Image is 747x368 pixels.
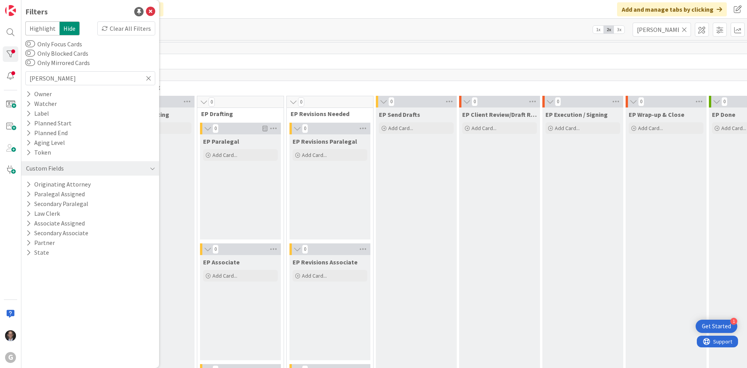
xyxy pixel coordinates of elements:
span: EP Client Review/Draft Review Meeting [462,111,537,118]
span: Add Card... [212,151,237,158]
span: Highlight [25,21,60,35]
div: Planned End [25,128,68,138]
span: 0 [472,97,478,106]
span: Add Card... [302,272,327,279]
span: Add Card... [555,125,580,132]
button: Only Mirrored Cards [25,59,35,67]
input: Quick Filter... [633,23,691,37]
span: EP Revisions Paralegal [293,137,357,145]
span: 0 [212,124,219,133]
span: Support [16,1,35,11]
span: 0 [638,97,644,106]
div: Add and manage tabs by clicking [617,2,727,16]
span: Hide [60,21,80,35]
div: Token [25,148,52,157]
span: Add Card... [638,125,663,132]
span: 3x [614,26,624,33]
span: EP Revisions Needed [291,110,363,118]
button: Law Clerk [25,209,61,218]
span: 0 [302,124,308,133]
span: 0 [302,245,308,254]
span: Add Card... [388,125,413,132]
div: Open Get Started checklist, remaining modules: 1 [696,320,737,333]
span: EP Wrap-up & Close [629,111,684,118]
span: EP Done [712,111,735,118]
img: Visit kanbanzone.com [5,5,16,16]
div: Clear All Filters [97,21,155,35]
span: 0 [388,97,395,106]
span: 0 [298,97,304,107]
button: Partner [25,238,56,248]
span: EP Drafting [201,110,274,118]
div: 1 [730,318,737,325]
span: 0 [721,97,728,106]
button: Only Blocked Cards [25,49,35,57]
button: Only Focus Cards [25,40,35,48]
span: EP Associate [203,258,240,266]
div: Owner [25,89,53,99]
label: Only Blocked Cards [25,49,88,58]
span: 2x [603,26,614,33]
span: EP Paralegal [203,137,239,145]
div: Planned Start [25,118,72,128]
button: Secondary Associate [25,228,89,238]
span: EP Execution / Signing [545,111,608,118]
button: Secondary Paralegal [25,199,89,209]
div: Watcher [25,99,58,109]
span: Add Card... [302,151,327,158]
div: Label [25,109,50,118]
div: Filters [25,6,48,18]
div: G [5,352,16,363]
span: Add Card... [721,125,746,132]
span: 0 [209,97,215,107]
label: Only Mirrored Cards [25,58,90,67]
div: Get Started [702,322,731,330]
button: Paralegal Assigned [25,189,86,199]
button: Originating Attorney [25,180,91,189]
div: Custom Fields [25,164,65,173]
div: Aging Level [25,138,66,148]
label: Only Focus Cards [25,39,82,49]
span: 0 [555,97,561,106]
img: JT [5,330,16,341]
span: 1x [593,26,603,33]
input: Quick Filter... [25,71,155,85]
span: Add Card... [472,125,496,132]
span: EP Send Drafts [379,111,420,118]
button: Associate Assigned [25,218,86,228]
span: EP Revisions Associate [293,258,358,266]
span: 0 [212,245,219,254]
button: State [25,248,50,257]
span: Add Card... [212,272,237,279]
